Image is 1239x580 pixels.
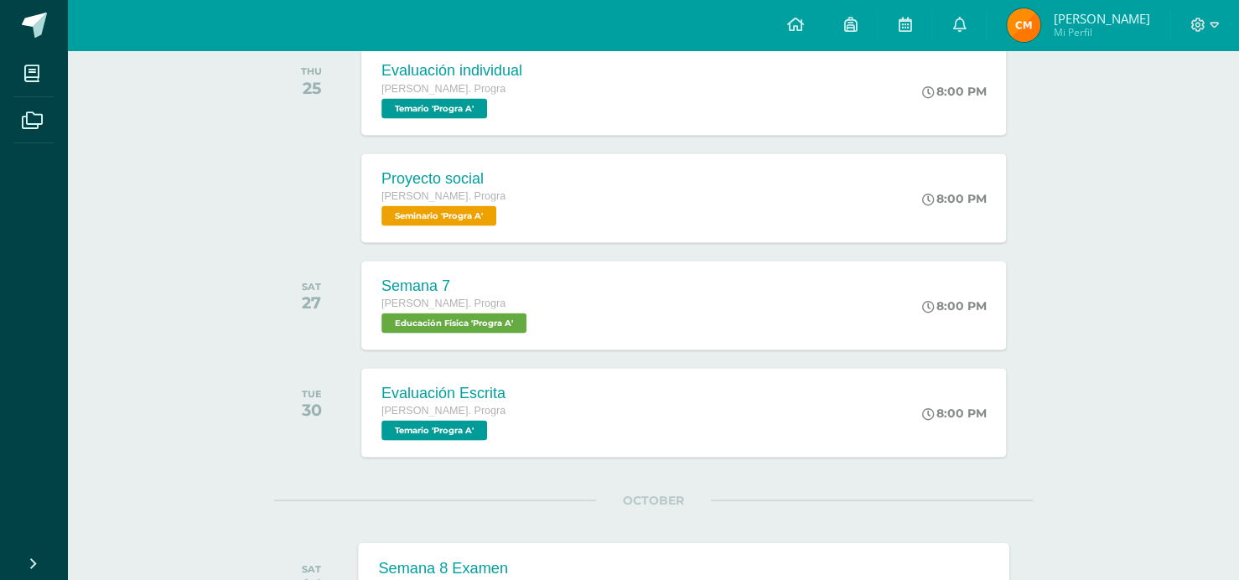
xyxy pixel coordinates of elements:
[302,399,322,419] div: 30
[301,562,323,574] div: SAT
[1007,8,1040,42] img: 5a7fe5a04ae3632bcbf4a2fdf366fc56.png
[381,384,505,401] div: Evaluación Escrita
[596,492,711,507] span: OCTOBER
[381,169,505,187] div: Proyecto social
[1053,25,1149,39] span: Mi Perfil
[381,297,505,308] span: [PERSON_NAME]. Progra
[381,420,487,440] span: Temario 'Progra A'
[378,559,529,577] div: Semana 8 Examen
[381,82,505,94] span: [PERSON_NAME]. Progra
[301,77,322,97] div: 25
[1053,10,1149,27] span: [PERSON_NAME]
[921,83,986,98] div: 8:00 PM
[381,404,505,416] span: [PERSON_NAME]. Progra
[921,298,986,313] div: 8:00 PM
[381,189,505,201] span: [PERSON_NAME]. Progra
[381,277,531,294] div: Semana 7
[302,387,322,399] div: TUE
[302,280,321,292] div: SAT
[381,98,487,118] span: Temario 'Progra A'
[301,65,322,77] div: THU
[381,205,496,225] span: Seminario 'Progra A'
[921,190,986,205] div: 8:00 PM
[381,313,526,333] span: Educación Física 'Progra A'
[302,292,321,312] div: 27
[381,62,522,80] div: Evaluación individual
[921,405,986,420] div: 8:00 PM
